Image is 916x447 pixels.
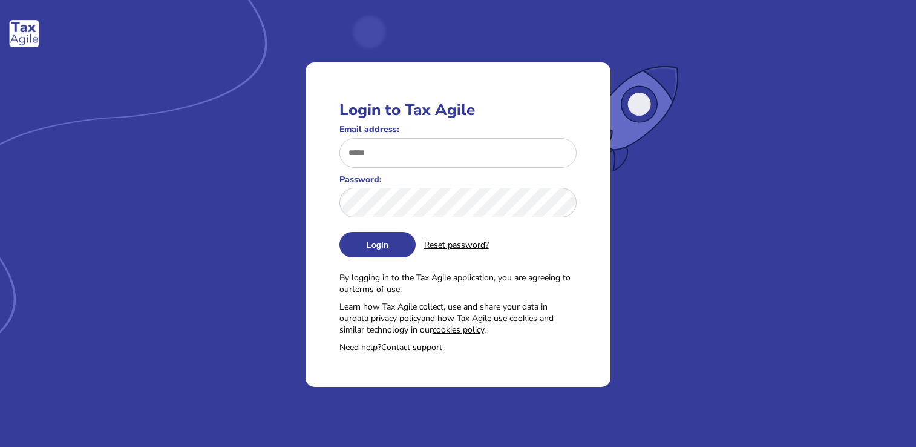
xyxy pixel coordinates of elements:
[352,313,421,324] a: data privacy policy
[424,239,489,251] span: Click to send a reset password email
[339,174,577,185] label: Password:
[339,99,577,121] h1: Login to Tax Agile
[339,272,577,295] div: By logging in to the Tax Agile application, you are agreeing to our .
[339,342,577,353] div: Need help?
[352,283,400,295] a: terms of use
[339,232,416,257] button: Login
[381,342,442,353] a: Contact support
[339,124,577,135] label: Email address:
[339,301,577,336] div: Learn how Tax Agile collect, use and share your data in our and how Tax Agile use cookies and sim...
[433,324,484,336] a: cookies policy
